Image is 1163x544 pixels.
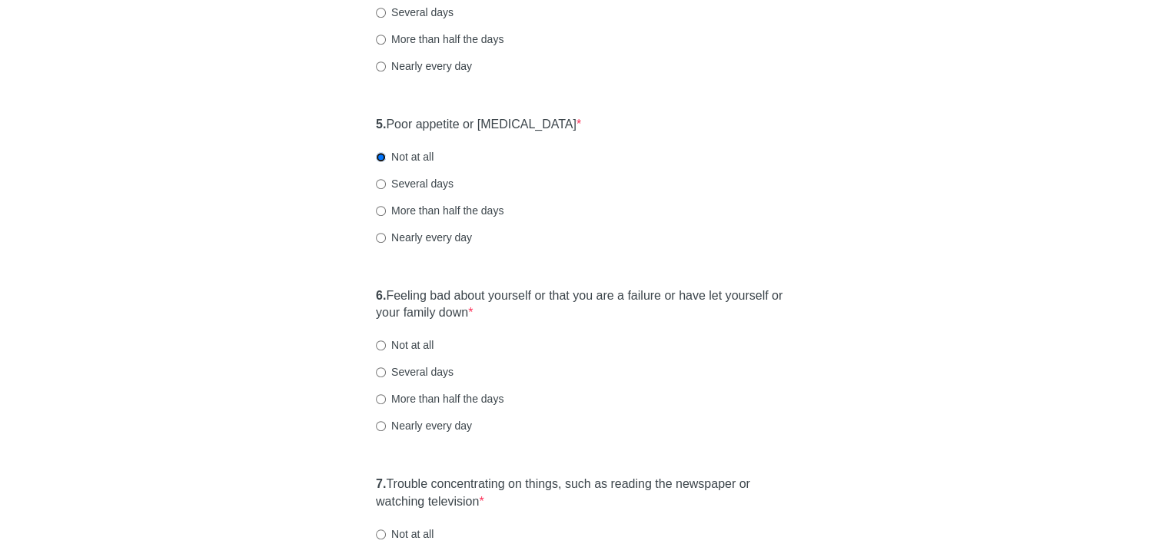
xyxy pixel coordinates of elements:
[376,529,386,539] input: Not at all
[376,476,787,511] label: Trouble concentrating on things, such as reading the newspaper or watching television
[376,367,386,377] input: Several days
[376,418,472,433] label: Nearly every day
[376,5,454,20] label: Several days
[376,58,472,74] label: Nearly every day
[376,340,386,350] input: Not at all
[376,421,386,431] input: Nearly every day
[376,179,386,189] input: Several days
[376,287,787,323] label: Feeling bad about yourself or that you are a failure or have let yourself or your family down
[376,526,434,542] label: Not at all
[376,337,434,353] label: Not at all
[376,477,386,490] strong: 7.
[376,118,386,131] strong: 5.
[376,32,503,47] label: More than half the days
[376,8,386,18] input: Several days
[376,230,472,245] label: Nearly every day
[376,289,386,302] strong: 6.
[376,233,386,243] input: Nearly every day
[376,35,386,45] input: More than half the days
[376,394,386,404] input: More than half the days
[376,152,386,162] input: Not at all
[376,391,503,406] label: More than half the days
[376,149,434,164] label: Not at all
[376,116,581,134] label: Poor appetite or [MEDICAL_DATA]
[376,206,386,216] input: More than half the days
[376,203,503,218] label: More than half the days
[376,176,454,191] label: Several days
[376,364,454,380] label: Several days
[376,61,386,71] input: Nearly every day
